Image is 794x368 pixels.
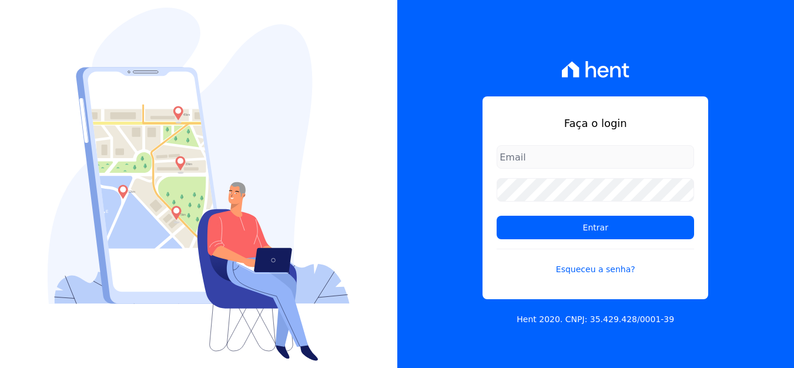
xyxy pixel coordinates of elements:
h1: Faça o login [497,115,694,131]
input: Email [497,145,694,169]
p: Hent 2020. CNPJ: 35.429.428/0001-39 [517,313,674,326]
input: Entrar [497,216,694,239]
a: Esqueceu a senha? [497,249,694,276]
img: Login [48,8,350,361]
